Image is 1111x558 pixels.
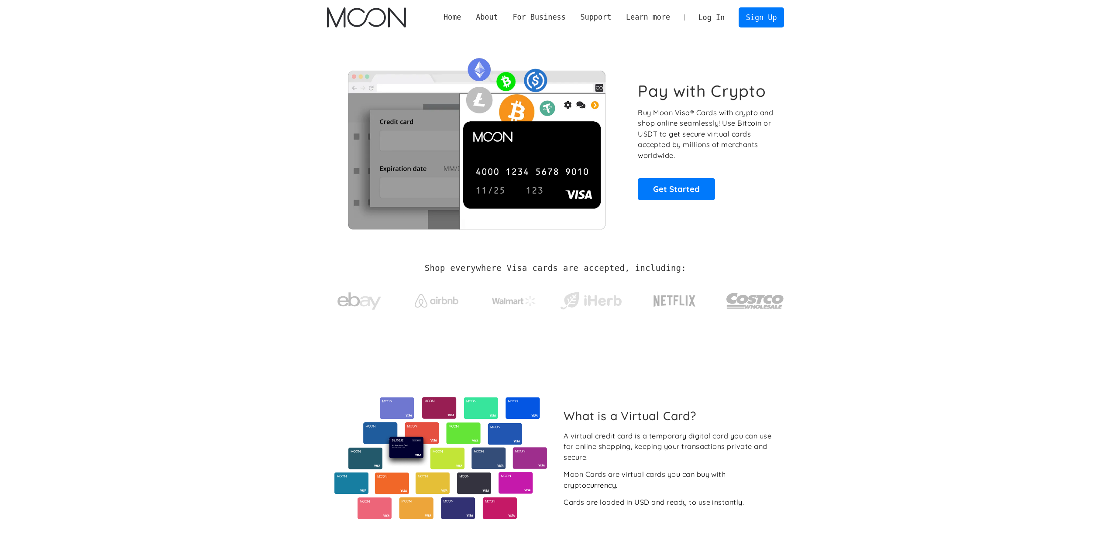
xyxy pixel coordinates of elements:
[636,281,714,316] a: Netflix
[691,8,732,27] a: Log In
[333,397,548,519] img: Virtual cards from Moon
[404,285,469,312] a: Airbnb
[327,52,626,229] img: Moon Cards let you spend your crypto anywhere Visa is accepted.
[638,107,774,161] p: Buy Moon Visa® Cards with crypto and shop online seamlessly! Use Bitcoin or USDT to get secure vi...
[337,288,381,315] img: ebay
[726,276,784,322] a: Costco
[558,281,623,317] a: iHerb
[626,12,670,23] div: Learn more
[476,12,498,23] div: About
[425,264,686,273] h2: Shop everywhere Visa cards are accepted, including:
[564,431,777,463] div: A virtual credit card is a temporary digital card you can use for online shopping, keeping your t...
[638,178,715,200] a: Get Started
[653,290,696,312] img: Netflix
[739,7,784,27] a: Sign Up
[492,296,536,306] img: Walmart
[564,409,777,423] h2: What is a Virtual Card?
[558,290,623,312] img: iHerb
[564,497,744,508] div: Cards are loaded in USD and ready to use instantly.
[327,279,392,319] a: ebay
[327,7,406,27] img: Moon Logo
[481,287,546,311] a: Walmart
[564,469,777,490] div: Moon Cards are virtual cards you can buy with cryptocurrency.
[638,81,766,101] h1: Pay with Crypto
[513,12,565,23] div: For Business
[436,12,468,23] a: Home
[580,12,611,23] div: Support
[415,294,458,308] img: Airbnb
[726,284,784,317] img: Costco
